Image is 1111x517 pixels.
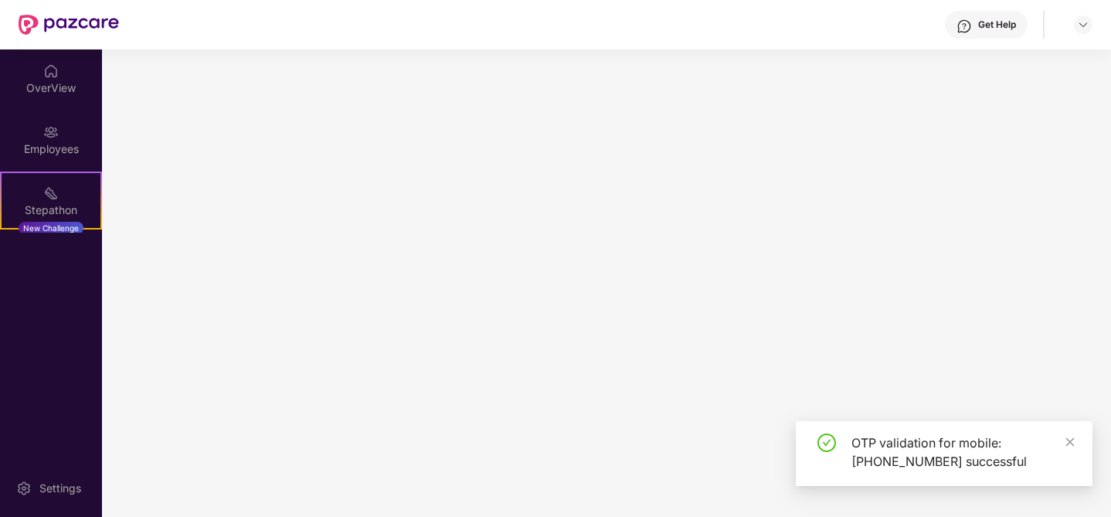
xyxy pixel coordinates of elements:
[43,63,59,79] img: svg+xml;base64,PHN2ZyBpZD0iSG9tZSIgeG1sbnM9Imh0dHA6Ly93d3cudzMub3JnLzIwMDAvc3ZnIiB3aWR0aD0iMjAiIG...
[2,202,100,218] div: Stepathon
[956,19,972,34] img: svg+xml;base64,PHN2ZyBpZD0iSGVscC0zMngzMiIgeG1sbnM9Imh0dHA6Ly93d3cudzMub3JnLzIwMDAvc3ZnIiB3aWR0aD...
[35,481,86,496] div: Settings
[19,222,83,234] div: New Challenge
[19,15,119,35] img: New Pazcare Logo
[817,434,836,452] span: check-circle
[1065,437,1075,447] span: close
[16,481,32,496] img: svg+xml;base64,PHN2ZyBpZD0iU2V0dGluZy0yMHgyMCIgeG1sbnM9Imh0dHA6Ly93d3cudzMub3JnLzIwMDAvc3ZnIiB3aW...
[978,19,1016,31] div: Get Help
[851,434,1074,471] div: OTP validation for mobile: [PHONE_NUMBER] successful
[43,124,59,140] img: svg+xml;base64,PHN2ZyBpZD0iRW1wbG95ZWVzIiB4bWxucz0iaHR0cDovL3d3dy53My5vcmcvMjAwMC9zdmciIHdpZHRoPS...
[1077,19,1089,31] img: svg+xml;base64,PHN2ZyBpZD0iRHJvcGRvd24tMzJ4MzIiIHhtbG5zPSJodHRwOi8vd3d3LnczLm9yZy8yMDAwL3N2ZyIgd2...
[43,185,59,201] img: svg+xml;base64,PHN2ZyB4bWxucz0iaHR0cDovL3d3dy53My5vcmcvMjAwMC9zdmciIHdpZHRoPSIyMSIgaGVpZ2h0PSIyMC...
